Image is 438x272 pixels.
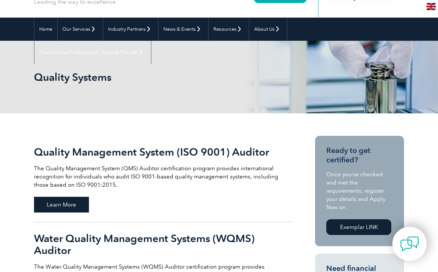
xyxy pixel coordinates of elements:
a: Quality Management System (ISO 9001) Auditor The Quality Management System (QMS) Auditor certific... [34,136,293,222]
p: Once you’ve checked and met the requirements, register your details and Apply Now on [326,170,393,211]
h1: Quality Systems [34,71,238,83]
p: The Quality Management System (QMS) Auditor certification program provides international recognit... [34,164,293,189]
a: Industry Partners [103,18,158,41]
img: en [426,3,436,10]
img: contact-chat.png [400,235,419,253]
a: Resources [209,18,249,41]
a: Our Services [58,18,103,41]
a: About Us [249,18,287,41]
a: Exemplar LINK [326,219,391,235]
h3: Ready to get certified? [326,146,393,165]
a: News & Events [158,18,208,41]
a: Find Certified Professional / Training Provider [34,41,151,64]
h2: Quality Management System (ISO 9001) Auditor [34,146,293,158]
a: Home [34,18,57,41]
h2: Water Quality Management Systems (WQMS) Auditor [34,232,293,256]
span: Learn More [34,197,89,213]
